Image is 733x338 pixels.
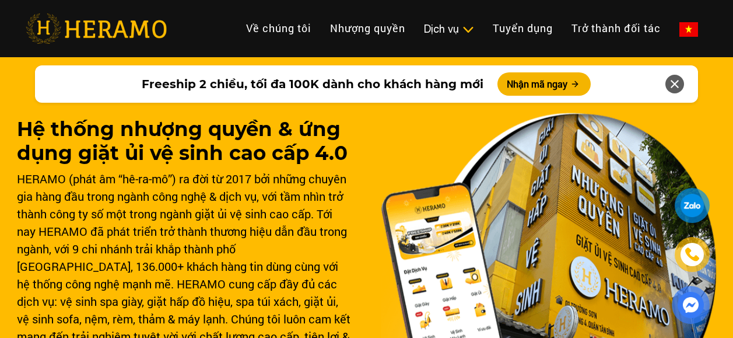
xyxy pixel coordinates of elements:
[684,246,701,263] img: phone-icon
[676,238,709,271] a: phone-icon
[679,22,698,37] img: vn-flag.png
[483,16,562,41] a: Tuyển dụng
[497,72,591,96] button: Nhận mã ngay
[424,21,474,37] div: Dịch vụ
[26,13,167,44] img: heramo-logo.png
[17,117,353,165] h1: Hệ thống nhượng quyền & ứng dụng giặt ủi vệ sinh cao cấp 4.0
[562,16,670,41] a: Trở thành đối tác
[462,24,474,36] img: subToggleIcon
[142,75,483,93] span: Freeship 2 chiều, tối đa 100K dành cho khách hàng mới
[237,16,321,41] a: Về chúng tôi
[321,16,415,41] a: Nhượng quyền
